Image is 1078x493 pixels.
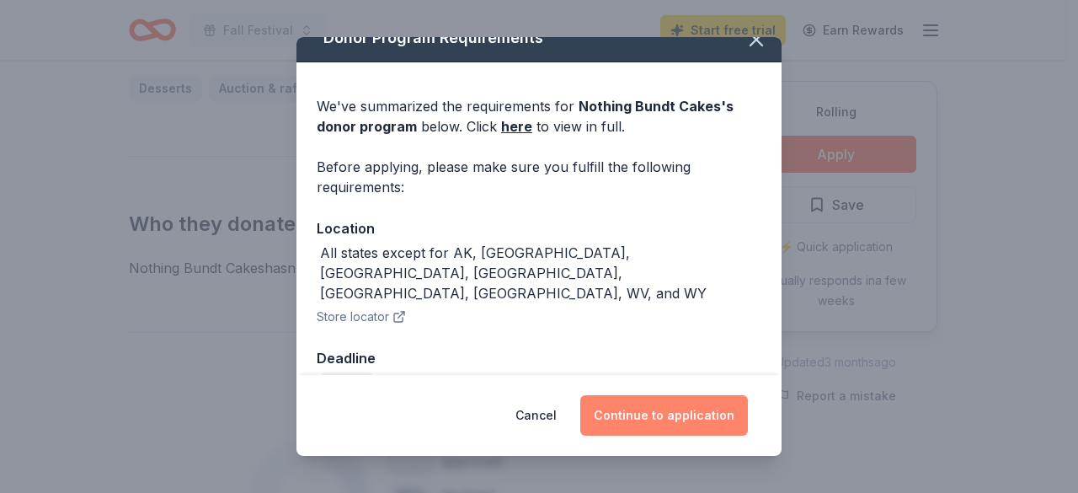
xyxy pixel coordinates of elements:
[317,96,761,137] div: We've summarized the requirements for below. Click to view in full.
[317,307,406,327] button: Store locator
[317,347,761,369] div: Deadline
[320,372,374,396] div: Rolling
[515,395,557,436] button: Cancel
[580,395,748,436] button: Continue to application
[296,14,782,62] div: Donor Program Requirements
[320,243,761,303] div: All states except for AK, [GEOGRAPHIC_DATA], [GEOGRAPHIC_DATA], [GEOGRAPHIC_DATA], [GEOGRAPHIC_DA...
[317,217,761,239] div: Location
[317,157,761,197] div: Before applying, please make sure you fulfill the following requirements:
[501,116,532,137] a: here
